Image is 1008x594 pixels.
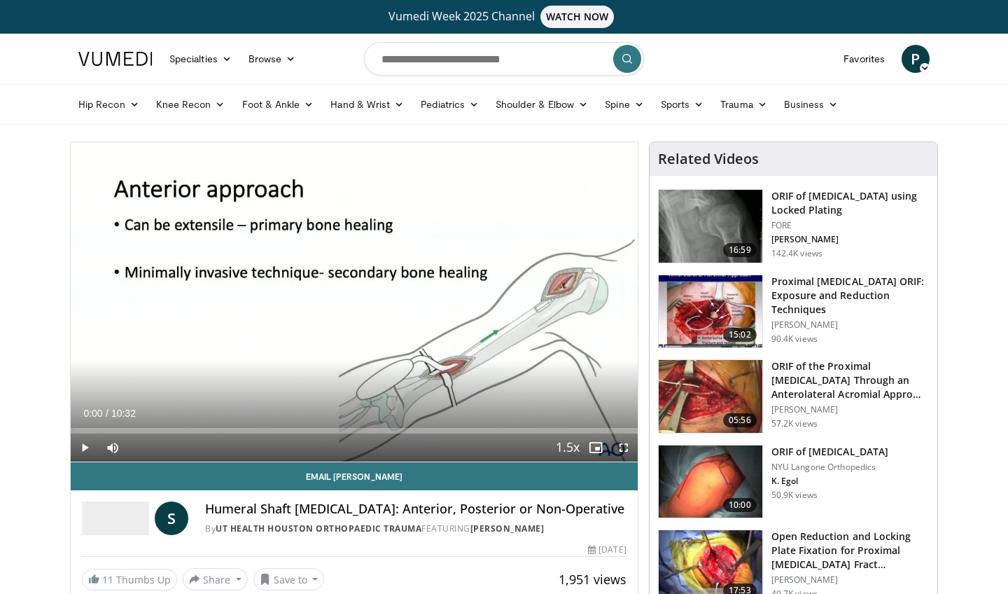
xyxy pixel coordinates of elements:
p: [PERSON_NAME] [771,234,929,245]
a: Specialties [161,45,240,73]
h3: Open Reduction and Locking Plate Fixation for Proximal [MEDICAL_DATA] Fract… [771,530,929,572]
img: gardner_3.png.150x105_q85_crop-smart_upscale.jpg [659,360,762,433]
button: Play [71,434,99,462]
a: Favorites [835,45,893,73]
a: UT Health Houston Orthopaedic Trauma [216,523,421,534]
button: Share [183,568,248,590]
img: Mighell_-_Locked_Plating_for_Proximal_Humerus_Fx_100008672_2.jpg.150x105_q85_crop-smart_upscale.jpg [659,190,762,263]
div: By FEATURING [205,523,626,535]
button: Playback Rate [554,434,582,462]
h3: ORIF of [MEDICAL_DATA] [771,445,888,459]
span: 1,951 views [559,571,626,588]
h4: Related Videos [658,151,759,167]
p: NYU Langone Orthopedics [771,462,888,473]
input: Search topics, interventions [364,42,644,76]
h3: ORIF of the Proximal [MEDICAL_DATA] Through an Anterolateral Acromial Appro… [771,359,929,401]
span: 0:00 [83,408,102,419]
a: 15:02 Proximal [MEDICAL_DATA] ORIF: Exposure and Reduction Techniques [PERSON_NAME] 90.4K views [658,275,929,349]
video-js: Video Player [71,142,638,462]
span: 16:59 [723,243,757,257]
p: 90.4K views [771,333,818,345]
a: Foot & Ankle [234,90,323,118]
a: Knee Recon [148,90,234,118]
p: [PERSON_NAME] [771,404,929,415]
a: 10:00 ORIF of [MEDICAL_DATA] NYU Langone Orthopedics K. Egol 50.9K views [658,445,929,519]
a: Hand & Wrist [322,90,412,118]
a: Shoulder & Elbow [487,90,596,118]
div: Progress Bar [71,428,638,434]
a: Vumedi Week 2025 ChannelWATCH NOW [80,6,927,28]
p: 50.9K views [771,490,818,501]
img: 270515_0000_1.png.150x105_q85_crop-smart_upscale.jpg [659,445,762,518]
a: Browse [240,45,304,73]
h4: Humeral Shaft [MEDICAL_DATA]: Anterior, Posterior or Non-Operative [205,502,626,517]
img: VuMedi Logo [78,52,153,66]
span: 10:00 [723,498,757,512]
a: Email [PERSON_NAME] [71,462,638,490]
span: 11 [102,573,113,586]
p: 142.4K views [771,248,822,259]
a: Pediatrics [412,90,487,118]
p: K. Egol [771,476,888,487]
span: 10:32 [111,408,136,419]
a: 16:59 ORIF of [MEDICAL_DATA] using Locked Plating FORE [PERSON_NAME] 142.4K views [658,189,929,263]
h3: ORIF of [MEDICAL_DATA] using Locked Plating [771,189,929,217]
span: / [106,408,108,419]
a: 11 Thumbs Up [82,569,177,590]
img: gardener_hum_1.png.150x105_q85_crop-smart_upscale.jpg [659,275,762,348]
button: Mute [99,434,127,462]
a: Hip Recon [70,90,148,118]
a: Business [776,90,847,118]
span: 15:02 [723,328,757,342]
a: Sports [652,90,713,118]
p: FORE [771,220,929,231]
a: Trauma [712,90,776,118]
a: [PERSON_NAME] [470,523,545,534]
button: Enable picture-in-picture mode [582,434,610,462]
div: [DATE] [588,544,626,556]
button: Save to [253,568,325,590]
button: Fullscreen [610,434,638,462]
a: 05:56 ORIF of the Proximal [MEDICAL_DATA] Through an Anterolateral Acromial Appro… [PERSON_NAME] ... [658,359,929,434]
p: [PERSON_NAME] [771,319,929,331]
h3: Proximal [MEDICAL_DATA] ORIF: Exposure and Reduction Techniques [771,275,929,317]
a: P [902,45,930,73]
span: WATCH NOW [540,6,615,28]
span: 05:56 [723,413,757,427]
a: Spine [596,90,652,118]
a: S [155,502,188,535]
img: UT Health Houston Orthopaedic Trauma [82,502,149,535]
p: 57.2K views [771,418,818,429]
p: [PERSON_NAME] [771,574,929,586]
